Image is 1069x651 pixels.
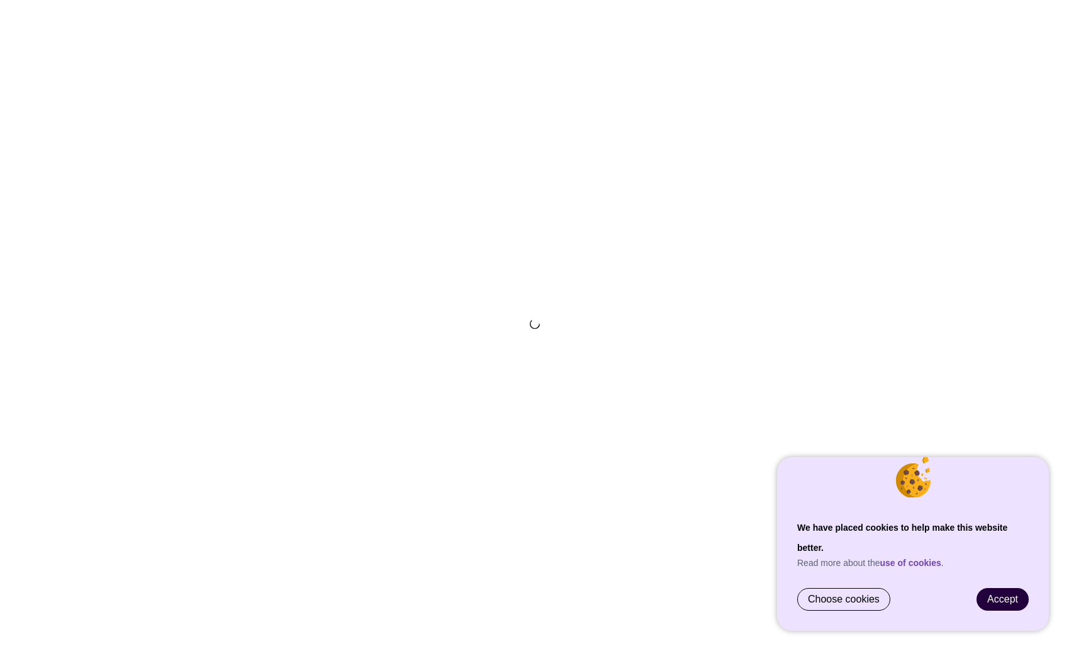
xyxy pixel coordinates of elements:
[808,594,880,605] span: Choose cookies
[977,589,1028,610] a: Accept
[880,558,941,568] a: use of cookies
[798,589,890,610] a: Choose cookies
[797,558,1029,568] p: Read more about the .
[987,594,1018,604] span: Accept
[797,523,1007,553] strong: We have placed cookies to help make this website better.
